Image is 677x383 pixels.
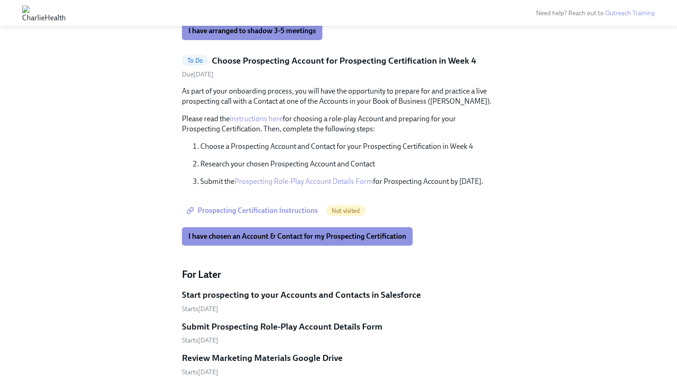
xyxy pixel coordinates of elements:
span: Not visited [326,207,365,214]
p: Choose a Prospecting Account and Contact for your Prospecting Certification in Week 4 [200,141,495,152]
span: Tuesday, August 12th 2025, 10:00 am [182,305,218,313]
p: Research your chosen Prospecting Account and Contact [200,159,495,169]
p: Submit the for Prospecting Account by [DATE]. [200,177,495,187]
span: Prospecting Certification Instructions [188,206,318,215]
span: Tuesday, August 12th 2025, 10:00 am [182,71,214,78]
a: Outreach Training [605,9,655,17]
a: instructions here [230,114,283,123]
h4: For Later [182,268,495,282]
span: Need help? Reach out to [536,9,655,17]
a: To DoChoose Prospecting Account for Prospecting Certification in Week 4Due[DATE] [182,55,495,79]
span: Tuesday, August 12th 2025, 10:00 am [182,336,218,344]
span: I have arranged to shadow 3-5 meetings [188,26,316,35]
a: Prospecting Certification Instructions [182,201,324,220]
a: Review Marketing Materials Google DriveStarts[DATE] [182,352,495,377]
a: Submit Prospecting Role-Play Account Details FormStarts[DATE] [182,321,495,345]
a: Prospecting Role-Play Account Details Form [234,177,373,186]
h5: Review Marketing Materials Google Drive [182,352,343,364]
p: As part of your onboarding process, you will have the opportunity to prepare for and practice a l... [182,86,495,106]
h5: Submit Prospecting Role-Play Account Details Form [182,321,382,333]
p: Please read the for choosing a role-play Account and preparing for your Prospecting Certification... [182,114,495,134]
a: Start prospecting to your Accounts and Contacts in SalesforceStarts[DATE] [182,289,495,313]
span: I have chosen an Account & Contact for my Prospecting Certification [188,232,406,241]
h5: Start prospecting to your Accounts and Contacts in Salesforce [182,289,421,301]
img: CharlieHealth [22,6,66,20]
button: I have arranged to shadow 3-5 meetings [182,22,322,40]
span: To Do [182,57,208,64]
button: I have chosen an Account & Contact for my Prospecting Certification [182,227,413,246]
span: Wednesday, August 13th 2025, 10:00 am [182,368,218,376]
h5: Choose Prospecting Account for Prospecting Certification in Week 4 [212,55,476,67]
